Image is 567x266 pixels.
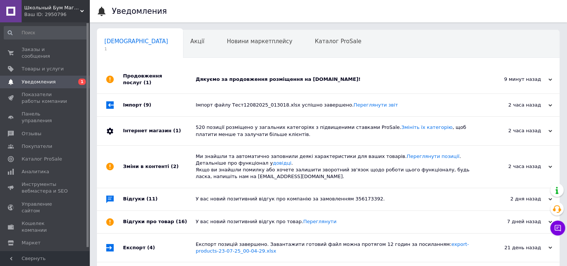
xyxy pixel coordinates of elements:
div: Ми знайшли та автоматично заповнили деякі характеристики для ваших товарів. . Детальніше про функ... [196,153,478,180]
span: (16) [176,219,187,224]
span: Школьный Бум Магазин товаров для школы и офиса [24,4,80,11]
span: Товары и услуги [22,66,64,72]
div: У вас новий позитивний відгук про компанію за замовленням 356173392. [196,196,478,202]
div: Імпорт файлу Тест12082025_013018.xlsx успішно завершено. [196,102,478,108]
div: Відгуки [123,188,196,210]
span: (4) [147,245,155,250]
span: Каталог ProSale [315,38,361,45]
div: 2 часа назад [478,127,552,134]
div: 7 дней назад [478,218,552,225]
span: (1) [144,80,151,85]
div: 520 позиції розміщено у загальних категоріях з підвищеними ставками ProSale. , щоб платити менше ... [196,124,478,137]
span: Кошелек компании [22,220,69,234]
div: 21 день назад [478,244,552,251]
div: Інтернет магазин [123,117,196,145]
div: Експорт позицій завершено. Завантажити готовий файл можна протягом 12 годин за посиланням: [196,241,478,254]
span: [DEMOGRAPHIC_DATA] [104,38,168,45]
span: Покупатели [22,143,52,150]
div: Дякуємо за продовження розміщення на [DOMAIN_NAME]! [196,76,478,83]
a: Переглянути позиції [407,153,459,159]
span: Уведомления [22,79,56,85]
span: Заказы и сообщения [22,46,69,60]
input: Поиск [4,26,88,39]
a: Змініть їх категорію [401,124,453,130]
div: Продовження послуг [123,65,196,94]
a: Переглянути звіт [353,102,398,108]
span: (1) [173,128,181,133]
span: Показатели работы компании [22,91,69,105]
span: Маркет [22,240,41,246]
span: Аналитика [22,168,49,175]
span: Управление сайтом [22,201,69,214]
div: Імпорт [123,94,196,116]
div: У вас новий позитивний відгук про товар. [196,218,478,225]
div: 2 часа назад [478,163,552,170]
span: Отзывы [22,130,41,137]
button: Чат с покупателем [550,221,565,235]
span: Панель управления [22,111,69,124]
span: Инструменты вебмастера и SEO [22,181,69,194]
div: Відгуки про товар [123,211,196,233]
span: Акції [190,38,205,45]
a: Переглянути [303,219,336,224]
a: export-products-23-07-25_00-04-29.xlsx [196,241,469,254]
div: 2 дня назад [478,196,552,202]
div: 2 часа назад [478,102,552,108]
a: довідці [273,160,292,166]
h1: Уведомления [112,7,167,16]
span: (2) [171,164,179,169]
div: Зміни в контенті [123,146,196,188]
div: Ваш ID: 2950796 [24,11,89,18]
div: 9 минут назад [478,76,552,83]
span: (9) [144,102,151,108]
span: Каталог ProSale [22,156,62,162]
div: Експорт [123,234,196,262]
span: (11) [147,196,158,202]
span: 1 [104,46,168,52]
span: Новини маркетплейсу [227,38,292,45]
span: 1 [78,79,86,85]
